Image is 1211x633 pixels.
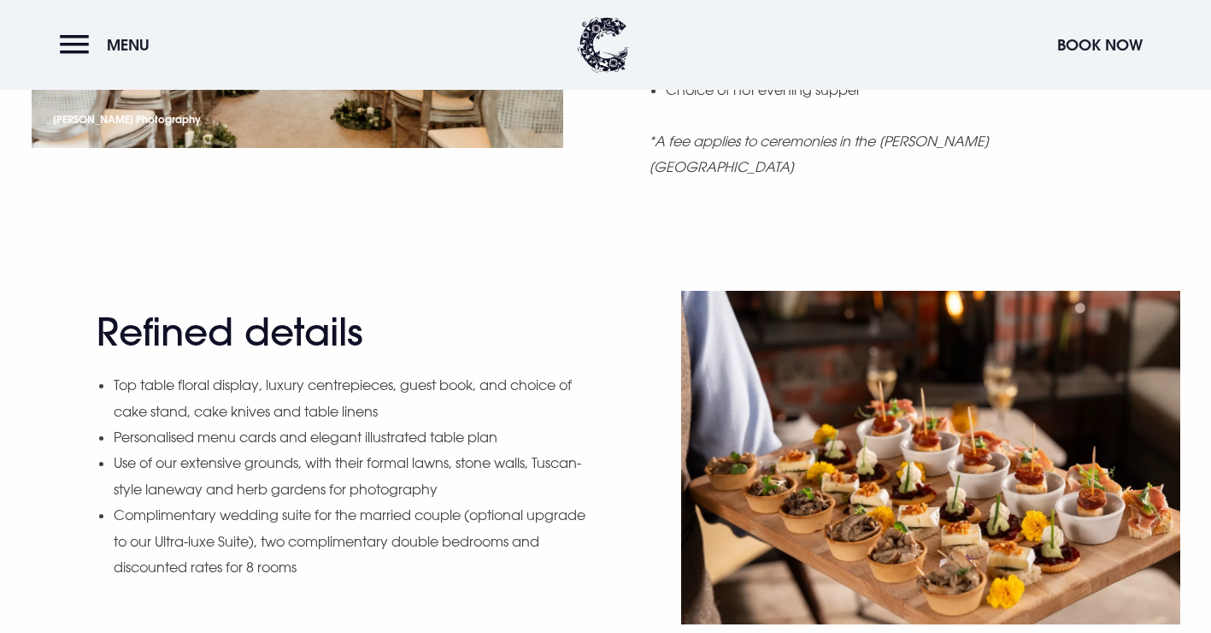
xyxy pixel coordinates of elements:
[578,17,629,73] img: Clandeboye Lodge
[97,310,430,355] h2: Refined details
[114,372,596,424] li: Top table floral display, luxury centrepieces, guest book, and choice of cake stand, cake knives ...
[114,502,596,580] li: Complimentary wedding suite for the married couple (optional upgrade to our Ultra-luxe Suite), tw...
[1049,27,1151,63] button: Book Now
[107,35,150,55] span: Menu
[53,109,585,129] p: [PERSON_NAME] Photography
[666,77,1180,103] li: Choice of hot evening supper
[60,27,158,63] button: Menu
[681,291,1180,624] img: Midweek Wedding Package Northern Ireland
[114,424,596,450] li: Personalised menu cards and elegant illustrated table plan
[114,450,596,502] li: Use of our extensive grounds, with their formal lawns, stone walls, Tuscan-style laneway and herb...
[649,133,990,175] em: *A fee applies to ceremonies in the [PERSON_NAME][GEOGRAPHIC_DATA]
